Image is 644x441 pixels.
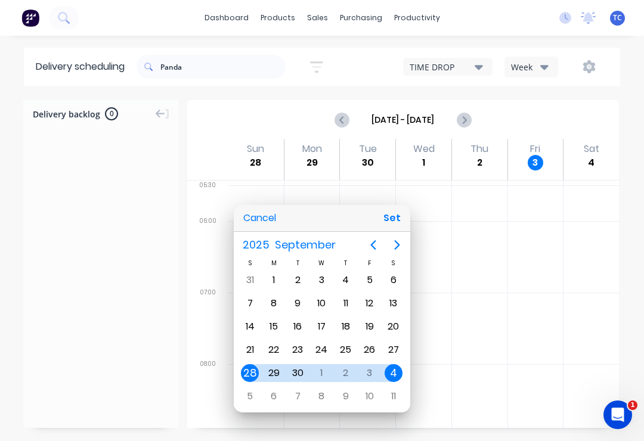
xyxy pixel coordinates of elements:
iframe: Intercom live chat [603,400,632,429]
div: Tuesday, September 2, 2025 [289,271,306,289]
div: F [358,258,382,268]
span: 1 [628,400,637,410]
div: Today, Friday, October 3, 2025 [361,364,379,382]
button: Previous page [361,233,385,257]
div: Thursday, September 11, 2025 [337,294,355,312]
div: Wednesday, September 24, 2025 [312,341,330,359]
div: Wednesday, September 3, 2025 [312,271,330,289]
div: Sunday, September 28, 2025 [241,364,259,382]
div: Saturday, October 11, 2025 [385,387,402,405]
div: Monday, October 6, 2025 [265,387,283,405]
button: Next page [385,233,409,257]
div: Saturday, October 4, 2025 [385,364,402,382]
div: Tuesday, September 9, 2025 [289,294,306,312]
div: Thursday, September 25, 2025 [337,341,355,359]
div: Monday, September 15, 2025 [265,318,283,336]
div: Tuesday, September 23, 2025 [289,341,306,359]
div: Friday, September 5, 2025 [361,271,379,289]
div: Monday, September 8, 2025 [265,294,283,312]
div: Sunday, September 21, 2025 [241,341,259,359]
div: Monday, September 22, 2025 [265,341,283,359]
div: Friday, September 12, 2025 [361,294,379,312]
div: Friday, October 10, 2025 [361,387,379,405]
div: Thursday, September 4, 2025 [337,271,355,289]
div: Tuesday, September 30, 2025 [289,364,306,382]
div: Friday, September 19, 2025 [361,318,379,336]
div: Monday, September 29, 2025 [265,364,283,382]
span: 2025 [240,234,272,256]
div: Wednesday, October 8, 2025 [312,387,330,405]
div: Saturday, September 27, 2025 [385,341,402,359]
div: Saturday, September 6, 2025 [385,271,402,289]
div: Monday, September 1, 2025 [265,271,283,289]
div: T [286,258,309,268]
div: Wednesday, October 1, 2025 [312,364,330,382]
div: Wednesday, September 10, 2025 [312,294,330,312]
div: Wednesday, September 17, 2025 [312,318,330,336]
div: Friday, September 26, 2025 [361,341,379,359]
button: Set [379,207,405,229]
div: Sunday, August 31, 2025 [241,271,259,289]
span: September [272,234,338,256]
div: Saturday, September 20, 2025 [385,318,402,336]
div: T [334,258,358,268]
div: M [262,258,286,268]
div: Tuesday, October 7, 2025 [289,387,306,405]
div: Sunday, September 14, 2025 [241,318,259,336]
div: Thursday, September 18, 2025 [337,318,355,336]
button: Cancel [239,207,281,229]
div: S [382,258,405,268]
div: Sunday, September 7, 2025 [241,294,259,312]
div: Sunday, October 5, 2025 [241,387,259,405]
div: Thursday, October 9, 2025 [337,387,355,405]
div: Saturday, September 13, 2025 [385,294,402,312]
div: Thursday, October 2, 2025 [337,364,355,382]
button: 2025September [235,234,343,256]
div: Tuesday, September 16, 2025 [289,318,306,336]
div: W [309,258,333,268]
div: S [238,258,262,268]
